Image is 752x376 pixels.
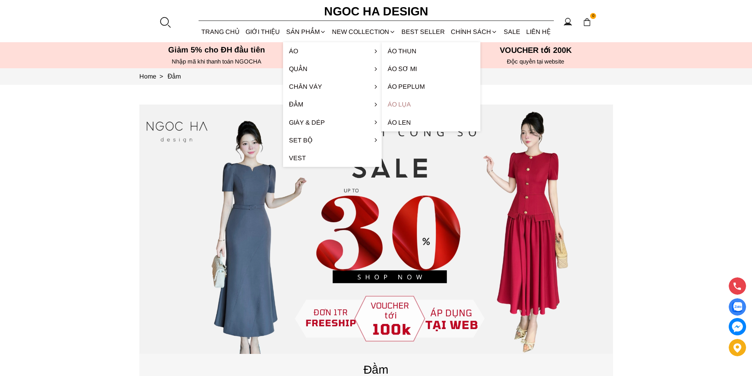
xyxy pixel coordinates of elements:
[729,318,746,335] a: messenger
[139,73,168,80] a: Link to Home
[583,18,591,26] img: img-CART-ICON-ksit0nf1
[523,21,553,42] a: LIÊN HỆ
[199,21,243,42] a: TRANG CHỦ
[382,78,480,95] a: Áo Peplum
[729,298,746,316] a: Display image
[590,13,596,19] span: 0
[283,149,382,167] a: Vest
[317,2,435,21] a: Ngoc Ha Design
[329,21,398,42] a: NEW COLLECTION
[172,58,261,65] font: Nhập mã khi thanh toán NGOCHA
[382,60,480,78] a: Áo sơ mi
[168,73,181,80] a: Link to Đầm
[283,42,382,60] a: Áo
[283,78,382,95] a: Chân váy
[382,42,480,60] a: Áo thun
[283,131,382,149] a: Set Bộ
[283,95,382,113] a: Đầm
[458,45,613,55] h5: VOUCHER tới 200K
[732,302,742,312] img: Display image
[283,60,382,78] a: Quần
[458,58,613,65] h6: Độc quyền tại website
[399,21,448,42] a: BEST SELLER
[382,95,480,113] a: Áo lụa
[448,21,501,42] div: Chính sách
[243,21,283,42] a: GIỚI THIỆU
[156,73,166,80] span: >
[382,114,480,131] a: Áo len
[501,21,523,42] a: SALE
[283,114,382,131] a: Giày & Dép
[168,45,265,54] font: Giảm 5% cho ĐH đầu tiên
[283,21,329,42] div: SẢN PHẨM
